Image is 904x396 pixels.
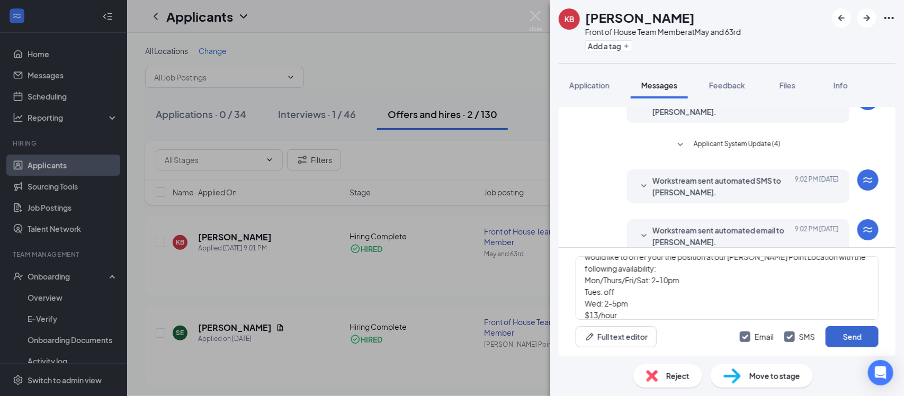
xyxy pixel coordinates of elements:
[674,139,687,151] svg: SmallChevronDown
[565,14,575,24] div: KB
[832,8,851,28] button: ArrowLeftNew
[569,80,610,90] span: Application
[795,175,839,198] span: [DATE] 9:02 PM
[826,326,879,347] button: Send
[638,180,650,193] svg: SmallChevronDown
[652,175,791,198] span: Workstream sent automated SMS to [PERSON_NAME].
[834,80,848,90] span: Info
[638,230,650,242] svg: SmallChevronDown
[709,80,745,90] span: Feedback
[666,370,690,382] span: Reject
[780,80,795,90] span: Files
[883,12,896,24] svg: Ellipses
[862,223,874,236] svg: WorkstreamLogo
[623,43,630,49] svg: Plus
[585,40,632,51] button: PlusAdd a tag
[795,224,839,248] span: [DATE] 9:02 PM
[585,8,695,26] h1: [PERSON_NAME]
[862,174,874,186] svg: WorkstreamLogo
[576,326,657,347] button: Full text editorPen
[835,12,848,24] svg: ArrowLeftNew
[868,360,893,385] div: Open Intercom Messenger
[641,80,677,90] span: Messages
[694,139,781,151] span: Applicant System Update (4)
[576,256,879,320] textarea: Hello, [PERSON_NAME]! I was able to re-enter to make the application active! We would like to off...
[857,8,876,28] button: ArrowRight
[585,26,741,37] div: Front of House Team Member at May and 63rd
[585,331,595,342] svg: Pen
[674,139,781,151] button: SmallChevronDownApplicant System Update (4)
[749,370,800,382] span: Move to stage
[861,12,873,24] svg: ArrowRight
[652,224,791,248] span: Workstream sent automated email to [PERSON_NAME].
